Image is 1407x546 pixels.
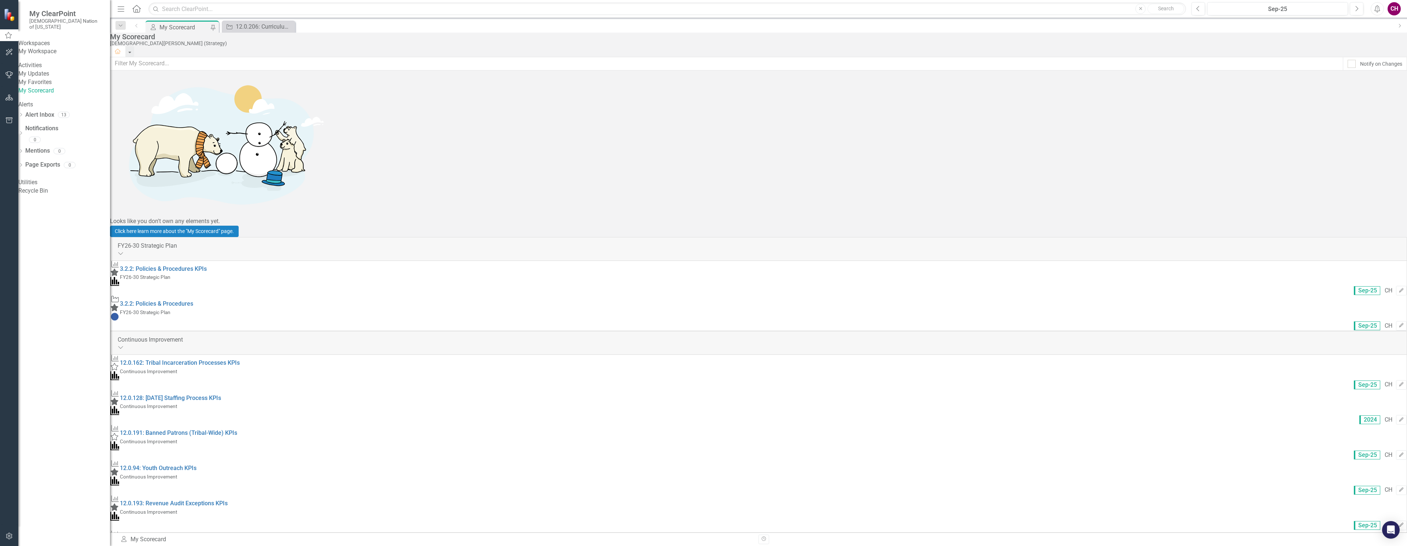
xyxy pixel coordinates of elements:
small: [DEMOGRAPHIC_DATA] Nation of [US_STATE] [29,18,103,30]
div: 0 [64,162,76,168]
div: Activities [18,61,110,70]
div: Looks like you don't own any elements yet. [110,217,1407,226]
a: 12.0.128: [DATE] Staffing Process KPIs [120,394,221,401]
a: 12.0.206: Curriculum Standardization - Language Apprenticeship [224,22,293,31]
a: My Updates [18,70,110,78]
div: CH [1385,416,1392,424]
a: Notifications [25,124,110,133]
div: Continuous Improvement [118,336,1399,344]
span: Sep-25 [1354,451,1380,459]
a: My Favorites [18,78,110,87]
div: Open Intercom Messenger [1382,521,1400,539]
small: FY26-30 Strategic Plan [120,309,170,315]
span: Sep-25 [1354,381,1380,389]
small: Continuous Improvement [120,368,177,374]
button: Search [1147,4,1184,14]
span: Search [1158,6,1174,11]
span: Sep-25 [1354,286,1380,295]
input: Filter My Scorecard... [110,57,1343,70]
img: ClearPoint Strategy [4,8,16,21]
a: Click here learn more about the "My Scorecard" page. [110,226,239,237]
span: 2024 [1359,415,1380,424]
a: My Scorecard [18,87,110,95]
div: CH [1385,486,1392,494]
span: Sep-25 [1354,321,1380,330]
div: [DEMOGRAPHIC_DATA][PERSON_NAME] (Strategy) [110,41,1403,46]
div: 12.0.206: Curriculum Standardization - Language Apprenticeship [236,22,293,31]
small: Continuous Improvement [120,403,177,409]
a: 12.0.162: Tribal Incarceration Processes KPIs [120,359,240,366]
a: 12.0.94: Youth Outreach KPIs [120,465,196,472]
small: Continuous Improvement [120,438,177,444]
div: CH [1385,287,1392,295]
div: My Scorecard [110,33,1403,41]
a: Mentions [25,147,50,155]
a: 3.2.2: Policies & Procedures KPIs [120,265,207,272]
span: My ClearPoint [29,9,103,18]
div: 0 [54,148,65,154]
button: CH [1388,2,1401,15]
div: 0 [29,137,41,143]
img: Getting started [110,70,330,217]
div: My Scorecard [159,23,210,32]
small: FY26-30 Strategic Plan [120,274,170,280]
span: Sep-25 [1354,521,1380,530]
div: 13 [58,112,70,118]
small: Continuous Improvement [120,509,177,515]
div: Notify on Changes [1360,60,1402,68]
a: 3.2.2: Policies & Procedures [120,300,193,307]
span: Sep-25 [1354,486,1380,495]
input: Search ClearPoint... [148,3,1186,15]
div: Workspaces [18,39,110,48]
div: Sep-25 [1210,5,1345,14]
div: Utilities [18,178,110,187]
a: 12.0.191: Banned Patrons (Tribal-Wide) KPIs [120,429,237,436]
a: My Workspace [18,47,110,56]
div: My Scorecard [120,535,753,544]
div: CH [1385,451,1392,459]
a: Page Exports [25,161,60,169]
div: Alerts [18,101,110,109]
div: FY26-30 Strategic Plan [118,242,1399,250]
div: CH [1385,381,1392,389]
button: Sep-25 [1207,2,1348,15]
small: Continuous Improvement [120,474,177,480]
a: Alert Inbox [25,111,54,119]
a: Recycle Bin [18,187,110,195]
a: 12.0.193: Revenue Audit Exceptions KPIs [120,500,228,507]
div: CH [1385,322,1392,330]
